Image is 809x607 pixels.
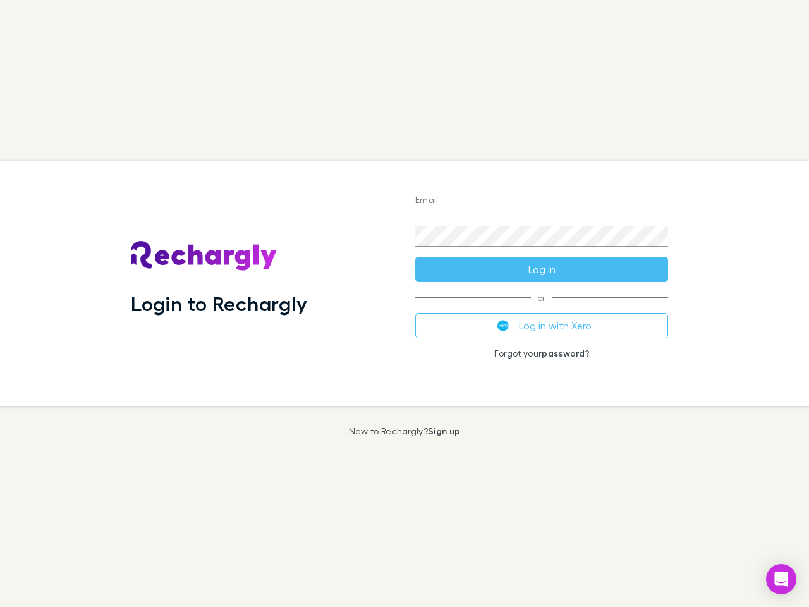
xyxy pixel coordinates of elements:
p: New to Rechargly? [349,426,461,436]
img: Rechargly's Logo [131,241,277,271]
img: Xero's logo [497,320,509,331]
a: Sign up [428,426,460,436]
button: Log in with Xero [415,313,668,338]
span: or [415,297,668,298]
h1: Login to Rechargly [131,291,307,316]
div: Open Intercom Messenger [766,564,796,594]
a: password [542,348,585,359]
p: Forgot your ? [415,348,668,359]
button: Log in [415,257,668,282]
